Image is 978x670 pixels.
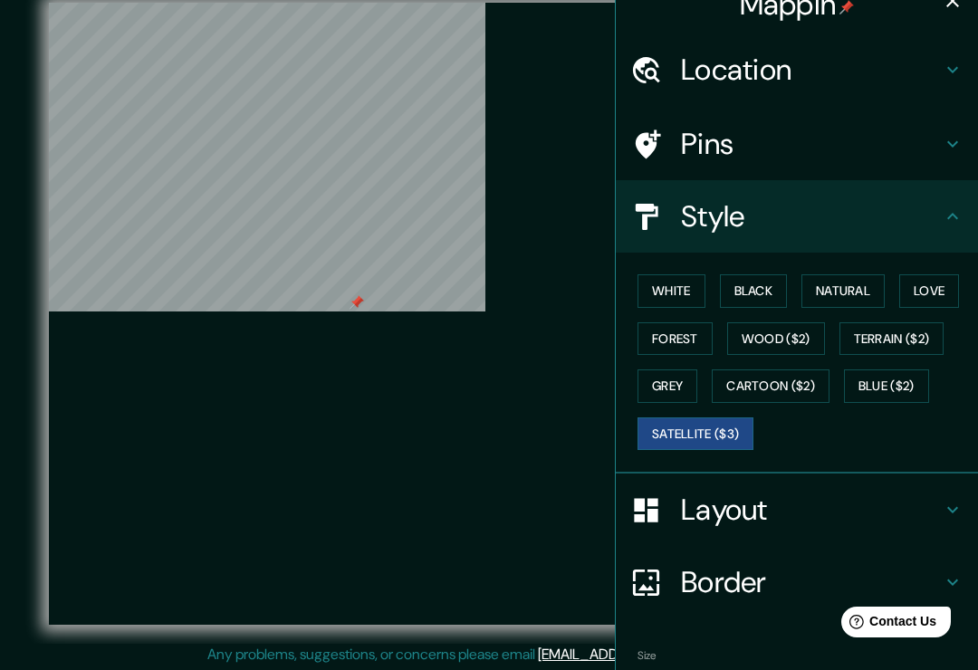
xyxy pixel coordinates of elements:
[844,369,929,403] button: Blue ($2)
[538,645,762,664] a: [EMAIL_ADDRESS][DOMAIN_NAME]
[681,198,942,234] h4: Style
[638,369,697,403] button: Grey
[638,322,713,356] button: Forest
[616,108,978,180] div: Pins
[638,417,753,451] button: Satellite ($3)
[616,474,978,546] div: Layout
[207,644,764,665] p: Any problems, suggestions, or concerns please email .
[638,648,657,664] label: Size
[49,3,485,311] canvas: Map
[616,33,978,106] div: Location
[681,126,942,162] h4: Pins
[681,52,942,88] h4: Location
[899,274,959,308] button: Love
[720,274,788,308] button: Black
[616,180,978,253] div: Style
[638,274,705,308] button: White
[817,599,958,650] iframe: Help widget launcher
[839,322,944,356] button: Terrain ($2)
[801,274,885,308] button: Natural
[727,322,825,356] button: Wood ($2)
[681,564,942,600] h4: Border
[681,492,942,528] h4: Layout
[712,369,829,403] button: Cartoon ($2)
[616,546,978,618] div: Border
